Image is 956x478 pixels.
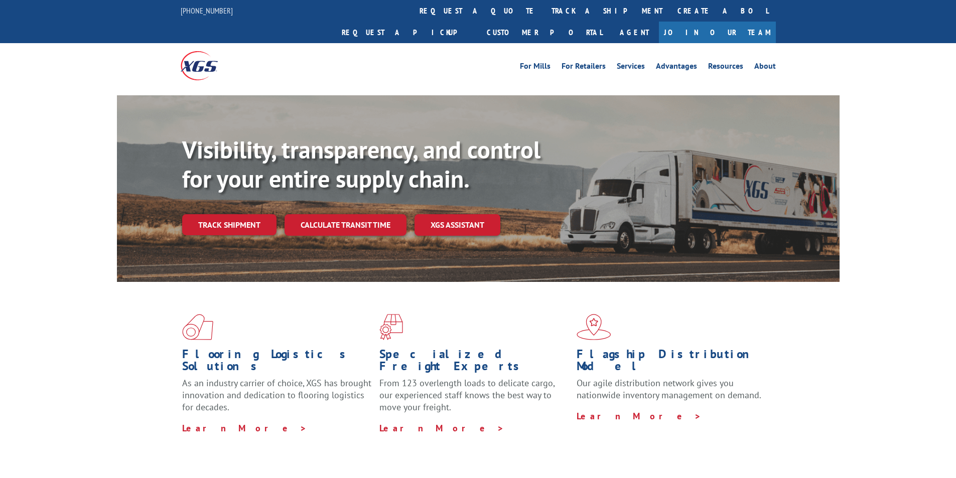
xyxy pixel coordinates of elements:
a: Agent [610,22,659,43]
a: Resources [708,62,743,73]
a: Advantages [656,62,697,73]
a: Learn More > [182,422,307,434]
a: For Retailers [562,62,606,73]
a: Learn More > [379,422,504,434]
img: xgs-icon-focused-on-flooring-red [379,314,403,340]
a: Customer Portal [479,22,610,43]
a: Track shipment [182,214,277,235]
a: Calculate transit time [285,214,406,236]
b: Visibility, transparency, and control for your entire supply chain. [182,134,540,194]
a: [PHONE_NUMBER] [181,6,233,16]
a: XGS ASSISTANT [415,214,500,236]
span: Our agile distribution network gives you nationwide inventory management on demand. [577,377,761,401]
h1: Flooring Logistics Solutions [182,348,372,377]
p: From 123 overlength loads to delicate cargo, our experienced staff knows the best way to move you... [379,377,569,422]
h1: Flagship Distribution Model [577,348,766,377]
img: xgs-icon-total-supply-chain-intelligence-red [182,314,213,340]
a: Learn More > [577,410,702,422]
span: As an industry carrier of choice, XGS has brought innovation and dedication to flooring logistics... [182,377,371,413]
a: Join Our Team [659,22,776,43]
img: xgs-icon-flagship-distribution-model-red [577,314,611,340]
a: Services [617,62,645,73]
a: Request a pickup [334,22,479,43]
h1: Specialized Freight Experts [379,348,569,377]
a: About [754,62,776,73]
a: For Mills [520,62,551,73]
